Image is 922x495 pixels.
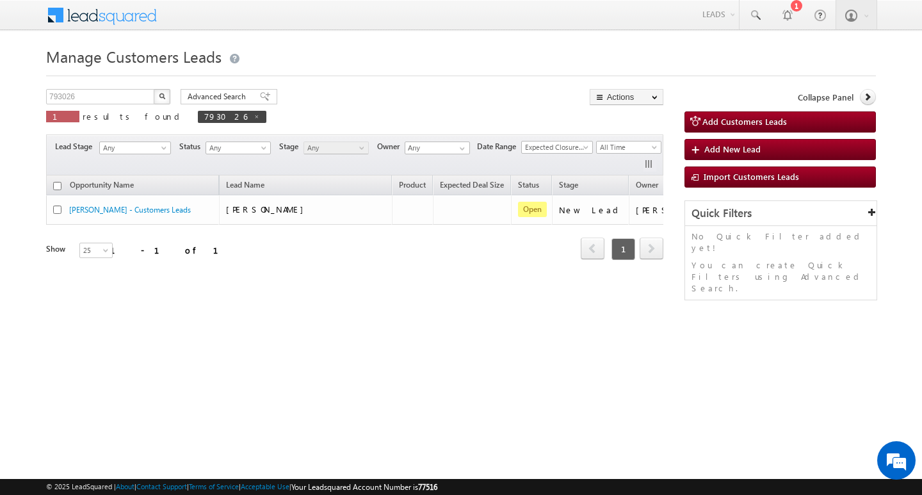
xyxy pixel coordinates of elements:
[69,205,191,215] a: [PERSON_NAME] - Customers Leads
[453,142,469,155] a: Show All Items
[206,142,271,154] a: Any
[512,178,546,195] a: Status
[477,141,521,152] span: Date Range
[597,142,658,153] span: All Time
[241,482,289,491] a: Acceptable Use
[136,482,187,491] a: Contact Support
[220,178,271,195] span: Lead Name
[279,141,303,152] span: Stage
[596,141,661,154] a: All Time
[522,142,588,153] span: Expected Closure Date
[99,142,171,154] a: Any
[704,143,761,154] span: Add New Lead
[440,180,504,190] span: Expected Deal Size
[46,46,222,67] span: Manage Customers Leads
[179,141,206,152] span: Status
[46,243,69,255] div: Show
[46,481,437,493] span: © 2025 LeadSquared | | | | |
[226,204,310,215] span: [PERSON_NAME]
[798,92,853,103] span: Collapse Panel
[204,111,247,122] span: 793026
[433,178,510,195] a: Expected Deal Size
[189,482,239,491] a: Terms of Service
[581,239,604,259] a: prev
[636,204,720,216] div: [PERSON_NAME]
[581,238,604,259] span: prev
[611,238,635,260] span: 1
[100,142,166,154] span: Any
[80,245,114,256] span: 25
[685,201,877,226] div: Quick Filters
[53,111,73,122] span: 1
[405,142,470,154] input: Type to Search
[691,259,870,294] p: You can create Quick Filters using Advanced Search.
[636,180,658,190] span: Owner
[377,141,405,152] span: Owner
[63,178,140,195] a: Opportunity Name
[704,171,799,182] span: Import Customers Leads
[188,91,250,102] span: Advanced Search
[304,142,365,154] span: Any
[110,243,234,257] div: 1 - 1 of 1
[55,141,97,152] span: Lead Stage
[418,482,437,492] span: 77516
[303,142,369,154] a: Any
[116,482,134,491] a: About
[518,202,547,217] span: Open
[702,116,787,127] span: Add Customers Leads
[590,89,663,105] button: Actions
[399,180,426,190] span: Product
[206,142,267,154] span: Any
[553,178,585,195] a: Stage
[640,239,663,259] a: next
[691,231,870,254] p: No Quick Filter added yet!
[79,243,113,258] a: 25
[70,180,134,190] span: Opportunity Name
[521,141,593,154] a: Expected Closure Date
[83,111,184,122] span: results found
[640,238,663,259] span: next
[291,482,437,492] span: Your Leadsquared Account Number is
[559,204,623,216] div: New Lead
[559,180,578,190] span: Stage
[53,182,61,190] input: Check all records
[159,93,165,99] img: Search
